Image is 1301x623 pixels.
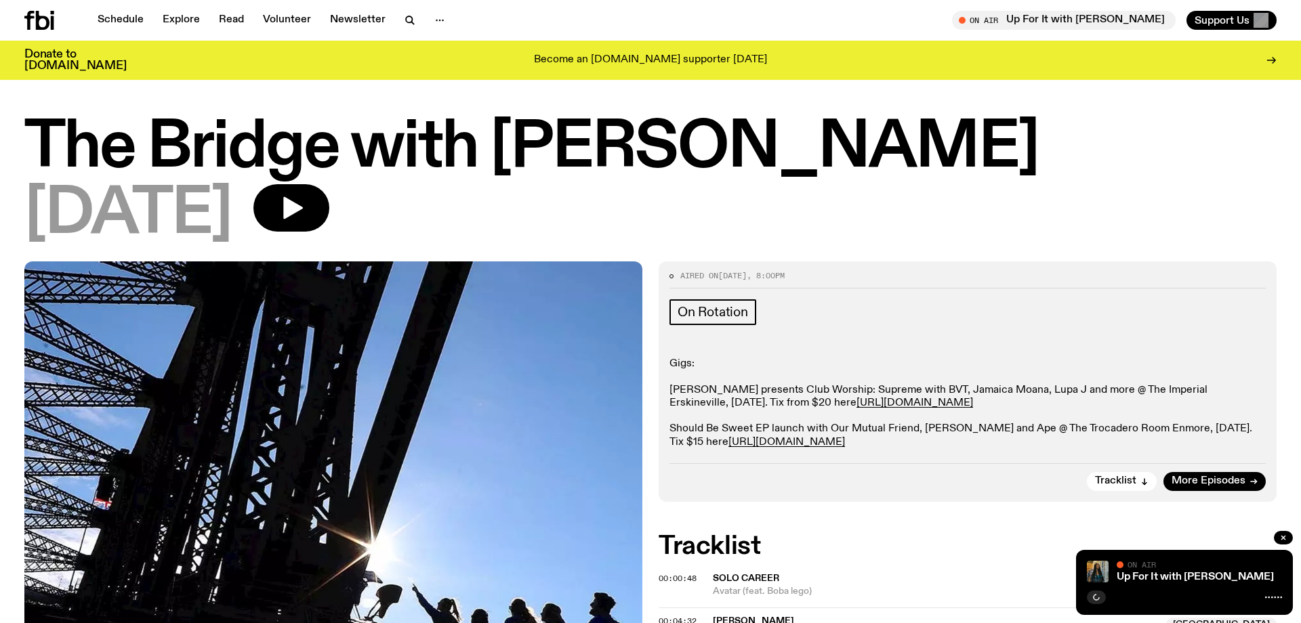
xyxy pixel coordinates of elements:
[678,305,748,320] span: On Rotation
[1195,14,1250,26] span: Support Us
[856,398,973,408] a: [URL][DOMAIN_NAME]
[1117,572,1274,582] a: Up For It with [PERSON_NAME]
[211,11,252,30] a: Read
[24,184,232,245] span: [DATE]
[1095,476,1136,486] span: Tracklist
[747,270,785,281] span: , 8:00pm
[718,270,747,281] span: [DATE]
[322,11,394,30] a: Newsletter
[713,585,1158,598] span: Avatar (feat. Boba lego)
[659,534,1277,559] h2: Tracklist
[1172,476,1245,486] span: More Episodes
[669,358,1266,448] p: Gigs: [PERSON_NAME] presents Club Worship: Supreme with BVT, Jamaica Moana, Lupa J and more @ The...
[659,575,697,582] button: 00:00:48
[1163,472,1266,491] a: More Episodes
[1087,561,1109,582] img: Ify - a Brown Skin girl with black braided twists, looking up to the side with her tongue stickin...
[534,54,767,66] p: Become an [DOMAIN_NAME] supporter [DATE]
[728,437,845,448] a: [URL][DOMAIN_NAME]
[89,11,152,30] a: Schedule
[680,270,718,281] span: Aired on
[1186,11,1277,30] button: Support Us
[669,299,756,325] a: On Rotation
[255,11,319,30] a: Volunteer
[24,118,1277,179] h1: The Bridge with [PERSON_NAME]
[713,574,779,583] span: Solo Career
[1128,560,1156,569] span: On Air
[952,11,1176,30] button: On AirUp For It with [PERSON_NAME]
[24,49,127,72] h3: Donate to [DOMAIN_NAME]
[659,573,697,584] span: 00:00:48
[1087,472,1157,491] button: Tracklist
[154,11,208,30] a: Explore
